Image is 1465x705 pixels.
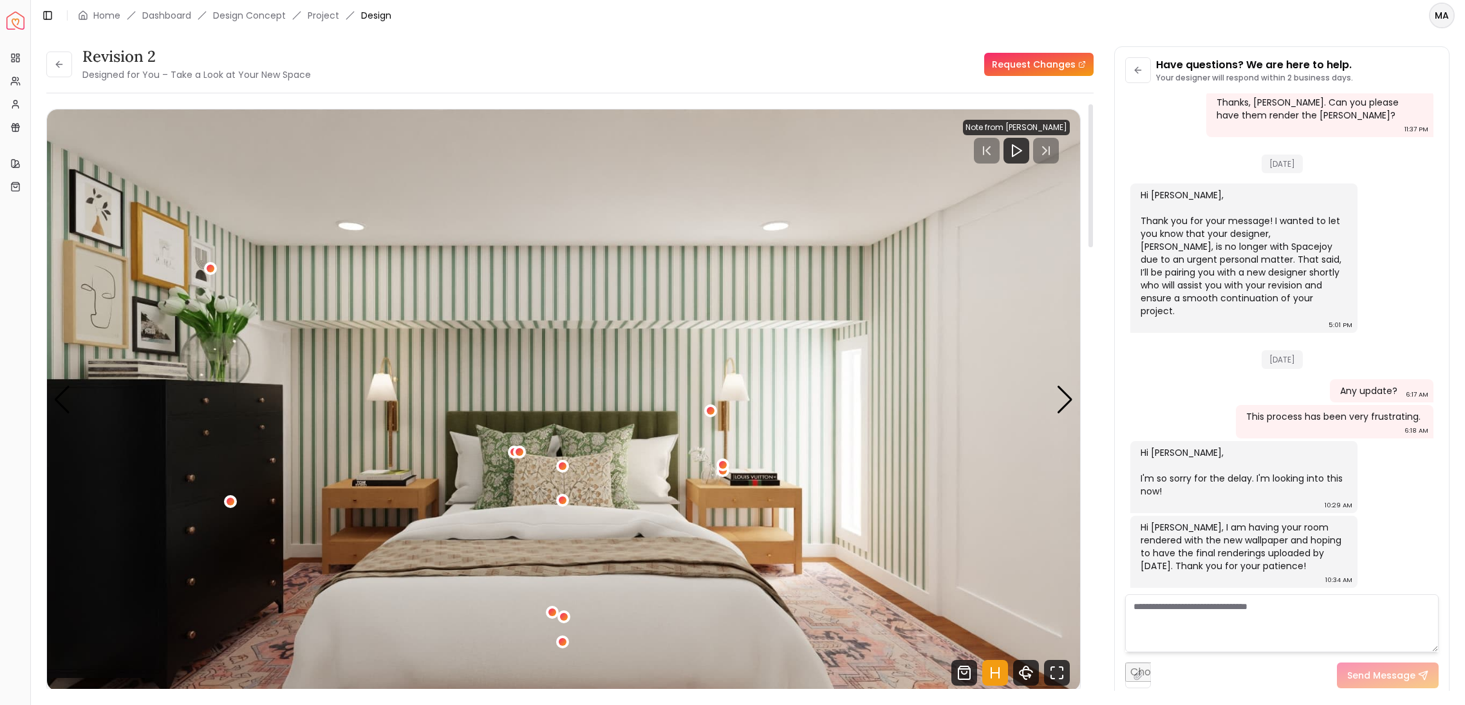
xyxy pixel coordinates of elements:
[984,53,1094,76] a: Request Changes
[982,660,1008,686] svg: Hotspots Toggle
[308,9,339,22] a: Project
[963,120,1070,135] div: Note from [PERSON_NAME]
[1429,3,1455,28] button: MA
[1217,96,1421,122] div: Thanks, [PERSON_NAME]. Can you please have them render the [PERSON_NAME]?
[1329,319,1352,332] div: 5:01 PM
[1262,350,1303,369] span: [DATE]
[1044,660,1070,686] svg: Fullscreen
[47,109,1080,691] div: Carousel
[1430,4,1453,27] span: MA
[53,386,71,414] div: Previous slide
[1141,189,1345,317] div: Hi [PERSON_NAME], Thank you for your message! I wanted to let you know that your designer, [PERSO...
[361,9,391,22] span: Design
[142,9,191,22] a: Dashboard
[47,109,1080,691] img: Design Render 1
[1009,143,1024,158] svg: Play
[6,12,24,30] a: Spacejoy
[47,109,1080,691] div: 1 / 4
[1056,386,1074,414] div: Next slide
[82,46,311,67] h3: Revision 2
[78,9,391,22] nav: breadcrumb
[1404,424,1428,437] div: 6:18 AM
[6,12,24,30] img: Spacejoy Logo
[1246,410,1421,423] div: This process has been very frustrating.
[82,68,311,81] small: Designed for You – Take a Look at Your New Space
[213,9,286,22] li: Design Concept
[1325,574,1352,587] div: 10:34 AM
[1340,384,1397,397] div: Any update?
[1141,446,1345,498] div: Hi [PERSON_NAME], I'm so sorry for the delay. I'm looking into this now!
[1156,73,1353,83] p: Your designer will respond within 2 business days.
[1141,521,1345,572] div: Hi [PERSON_NAME], I am having your room rendered with the new wallpaper and hoping to have the fi...
[1406,388,1428,401] div: 6:17 AM
[1013,660,1039,686] svg: 360 View
[1325,499,1352,512] div: 10:29 AM
[951,660,977,686] svg: Shop Products from this design
[1262,155,1303,173] span: [DATE]
[1156,57,1353,73] p: Have questions? We are here to help.
[93,9,120,22] a: Home
[1404,123,1428,136] div: 11:37 PM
